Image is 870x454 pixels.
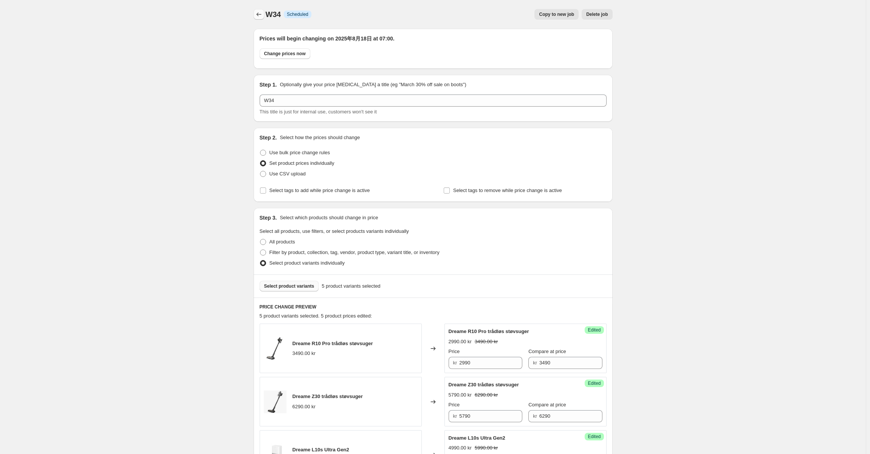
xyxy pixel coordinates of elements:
[449,391,472,399] div: 5790.00 kr
[588,434,601,440] span: Edited
[260,281,319,291] button: Select product variants
[449,435,505,441] span: Dreame L10s Ultra Gen2
[293,394,363,399] span: Dreame Z30 trådløs støvsuger
[539,11,574,17] span: Copy to new job
[269,150,330,155] span: Use bulk price change rules
[264,51,306,57] span: Change prices now
[260,304,607,310] h6: PRICE CHANGE PREVIEW
[280,134,360,141] p: Select how the prices should change
[449,402,460,408] span: Price
[269,171,306,177] span: Use CSV upload
[528,402,566,408] span: Compare at price
[534,9,579,20] button: Copy to new job
[287,11,308,17] span: Scheduled
[264,337,286,360] img: 6391ace427ade714b70fb966024ae804_c463ca6e-2593-49d4-883d-219f11b0066b_80x.jpg
[260,35,607,42] h2: Prices will begin changing on 2025年8月18日 at 07:00.
[449,444,472,452] div: 4990.00 kr
[293,447,349,452] span: Dreame L10s Ultra Gen2
[322,282,380,290] span: 5 product variants selected
[475,444,498,452] strike: 5990.00 kr
[260,214,277,222] h2: Step 3.
[269,187,370,193] span: Select tags to add while price change is active
[266,10,281,19] span: W34
[260,95,607,107] input: 30% off holiday sale
[582,9,612,20] button: Delete job
[475,338,498,346] strike: 3490.00 kr
[260,48,310,59] button: Change prices now
[260,134,277,141] h2: Step 2.
[269,249,440,255] span: Filter by product, collection, tag, vendor, product type, variant title, or inventory
[453,413,457,419] span: kr
[449,328,529,334] span: Dreame R10 Pro trådløs støvsuger
[586,11,608,17] span: Delete job
[453,360,457,366] span: kr
[293,403,316,411] div: 6290.00 kr
[293,341,373,346] span: Dreame R10 Pro trådløs støvsuger
[260,81,277,88] h2: Step 1.
[260,109,377,115] span: This title is just for internal use, customers won't see it
[449,349,460,354] span: Price
[533,413,537,419] span: kr
[588,380,601,386] span: Edited
[449,338,472,346] div: 2990.00 kr
[264,283,314,289] span: Select product variants
[264,390,286,413] img: z30-pc-frame_16_80x.png
[475,391,498,399] strike: 6290.00 kr
[280,81,466,88] p: Optionally give your price [MEDICAL_DATA] a title (eg "March 30% off sale on boots")
[453,187,562,193] span: Select tags to remove while price change is active
[269,160,334,166] span: Set product prices individually
[254,9,264,20] button: Price change jobs
[449,382,519,387] span: Dreame Z30 trådløs støvsuger
[269,239,295,245] span: All products
[260,228,409,234] span: Select all products, use filters, or select products variants individually
[528,349,566,354] span: Compare at price
[533,360,537,366] span: kr
[293,350,316,357] div: 3490.00 kr
[280,214,378,222] p: Select which products should change in price
[588,327,601,333] span: Edited
[269,260,345,266] span: Select product variants individually
[260,313,372,319] span: 5 product variants selected. 5 product prices edited:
